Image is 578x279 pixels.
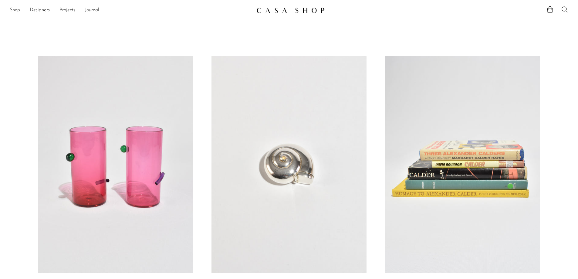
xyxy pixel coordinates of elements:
a: Shop [10,6,20,14]
a: Designers [30,6,50,14]
nav: Desktop navigation [10,5,252,15]
a: Projects [59,6,75,14]
ul: NEW HEADER MENU [10,5,252,15]
a: Journal [85,6,99,14]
